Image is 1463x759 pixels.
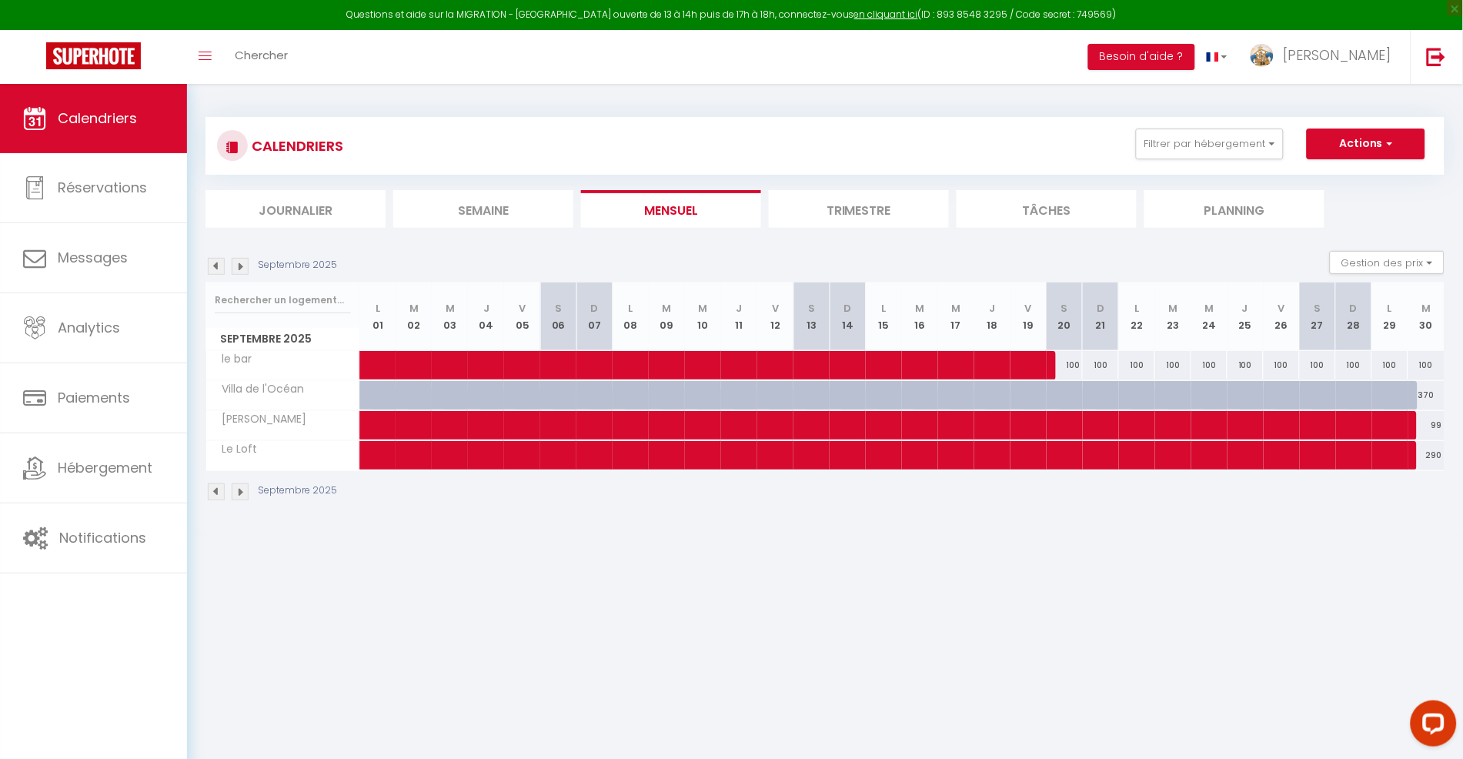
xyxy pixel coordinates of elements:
[1422,301,1431,316] abbr: M
[468,283,504,351] th: 04
[205,190,386,228] li: Journalier
[1047,283,1083,351] th: 20
[504,283,540,351] th: 05
[483,301,489,316] abbr: J
[882,301,887,316] abbr: L
[581,190,761,228] li: Mensuel
[685,283,721,351] th: 10
[258,483,337,498] p: Septembre 2025
[1228,283,1264,351] th: 25
[737,301,743,316] abbr: J
[1061,301,1068,316] abbr: S
[1144,190,1324,228] li: Planning
[1388,301,1392,316] abbr: L
[1408,441,1445,470] div: 290
[1427,47,1446,66] img: logout
[1010,283,1047,351] th: 19
[1336,283,1372,351] th: 28
[576,283,613,351] th: 07
[1239,30,1411,84] a: ... [PERSON_NAME]
[1242,301,1248,316] abbr: J
[649,283,685,351] th: 09
[1088,44,1195,70] button: Besoin d'aide ?
[1136,129,1284,159] button: Filtrer par hébergement
[1408,411,1445,440] div: 99
[793,283,830,351] th: 13
[854,8,918,21] a: en cliquant ici
[1155,351,1191,379] div: 100
[1372,283,1408,351] th: 29
[209,441,266,458] span: Le Loft
[772,301,779,316] abbr: V
[1398,694,1463,759] iframe: LiveChat chat widget
[1134,301,1139,316] abbr: L
[1083,351,1119,379] div: 100
[58,318,120,337] span: Analytics
[209,411,311,428] span: [PERSON_NAME]
[235,47,288,63] span: Chercher
[1228,351,1264,379] div: 100
[591,301,599,316] abbr: D
[1191,283,1228,351] th: 24
[1083,283,1119,351] th: 21
[206,328,359,350] span: Septembre 2025
[58,109,137,128] span: Calendriers
[258,258,337,273] p: Septembre 2025
[409,301,419,316] abbr: M
[1097,301,1104,316] abbr: D
[938,283,974,351] th: 17
[58,248,128,267] span: Messages
[360,283,396,351] th: 01
[1330,251,1445,274] button: Gestion des prix
[1408,283,1445,351] th: 30
[432,283,468,351] th: 03
[1278,301,1285,316] abbr: V
[209,351,266,368] span: le bar
[951,301,960,316] abbr: M
[1307,129,1425,159] button: Actions
[46,42,141,69] img: Super Booking
[613,283,649,351] th: 08
[808,301,815,316] abbr: S
[1119,283,1155,351] th: 22
[1314,301,1321,316] abbr: S
[974,283,1010,351] th: 18
[989,301,995,316] abbr: J
[1204,301,1214,316] abbr: M
[844,301,852,316] abbr: D
[1047,351,1083,379] div: 100
[866,283,902,351] th: 15
[916,301,925,316] abbr: M
[223,30,299,84] a: Chercher
[1264,351,1300,379] div: 100
[58,178,147,197] span: Réservations
[540,283,576,351] th: 06
[209,381,309,398] span: Villa de l'Océan
[1408,351,1445,379] div: 100
[1336,351,1372,379] div: 100
[629,301,633,316] abbr: L
[957,190,1137,228] li: Tâches
[58,388,130,407] span: Paiements
[248,129,343,163] h3: CALENDRIERS
[721,283,757,351] th: 11
[555,301,562,316] abbr: S
[830,283,866,351] th: 14
[1284,45,1391,65] span: [PERSON_NAME]
[1025,301,1032,316] abbr: V
[396,283,432,351] th: 02
[215,286,351,314] input: Rechercher un logement...
[663,301,672,316] abbr: M
[1191,351,1228,379] div: 100
[446,301,455,316] abbr: M
[902,283,938,351] th: 16
[1300,283,1336,351] th: 27
[519,301,526,316] abbr: V
[1300,351,1336,379] div: 100
[699,301,708,316] abbr: M
[769,190,949,228] li: Trimestre
[58,458,152,477] span: Hébergement
[1251,44,1274,67] img: ...
[376,301,380,316] abbr: L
